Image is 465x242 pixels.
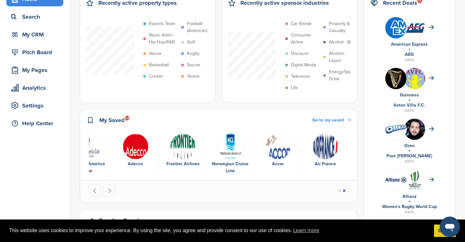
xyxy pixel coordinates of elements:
div: Adecco [115,160,156,167]
a: + [408,148,411,154]
p: Television [291,73,310,80]
a: Data Frontier Airlines [163,134,203,168]
p: Discount [291,50,308,57]
div: Analytics [9,82,63,94]
img: Data [313,134,338,160]
img: Screen shot 2017 07 07 at 4.57.59 pm [404,169,425,193]
p: Golf [187,39,195,46]
button: Previous slide [89,185,101,197]
p: Basketball [149,62,169,69]
a: Data Norwegian Cruise Line [210,134,251,175]
div: 3 of 6 [159,134,207,175]
img: Data [385,177,406,182]
a: learn more about cookies [292,226,320,235]
a: Settings [6,98,63,113]
p: Alcohol - Liquor [329,50,358,64]
p: Alcohol - Beer [329,39,357,46]
div: 5 of 6 [254,134,302,175]
p: Tennis [187,73,200,80]
p: Music Artist - Hip Hop/R&B [149,32,178,46]
div: [DATE] [370,108,448,114]
div: Search [9,11,63,23]
a: Data Accor [257,134,298,168]
a: dismiss cookie message [434,225,456,237]
button: Go to page 2 [343,189,345,192]
a: Allianz [402,194,417,199]
a: Help Center [6,116,63,131]
ul: Select a slide to show [333,188,351,193]
a: Data Air France [305,134,346,168]
a: Oreo [404,143,414,148]
img: 13524564 10153758406911519 7648398964988343964 n [385,68,406,89]
a: Post [PERSON_NAME] [387,153,432,159]
img: Data?1415810237 [404,68,425,98]
span: Go to my saved [312,117,344,123]
p: Rugby [187,50,200,57]
div: 6 of 6 [302,134,349,175]
a: Go to my saved [312,117,351,124]
img: Data [217,134,243,160]
a: Guinness [400,92,419,98]
div: Help Center [9,118,63,129]
p: Venue [149,50,162,57]
p: Digital Media [291,62,316,69]
div: Norwegian Cruise Line [210,160,251,174]
p: Car Rental [291,20,311,27]
div: My Pages [9,64,63,76]
a: Search [6,10,63,24]
img: Amex logo [385,17,406,38]
h2: Trending Brands [99,216,142,225]
a: American Express [391,42,428,47]
p: Consumer Airline [291,32,320,46]
span: This website uses cookies to improve your experience. By using the site, you agree and provide co... [9,226,429,235]
p: Soccer [187,62,201,69]
button: Go to page 1 [338,189,341,192]
img: Data [122,134,148,160]
iframe: Button to launch messaging window [440,217,460,237]
div: 4 of 6 [207,134,254,175]
a: My CRM [6,27,63,42]
img: Data [265,134,291,160]
p: Esports Team [149,20,175,27]
a: AEG [405,52,414,57]
div: Frontier Airlines [163,160,203,167]
a: Women's Rugby World Cup [382,204,437,209]
p: Cricket [149,73,163,80]
div: [DATE] [370,159,448,164]
a: Aston Villa F.C. [394,102,425,108]
div: Accor [257,160,298,167]
button: Go to first slide [103,185,115,197]
a: Data Adecco [115,134,156,168]
img: Data [170,134,196,160]
p: Energy/Sports Drink [329,69,358,82]
a: My Pages [6,63,63,77]
div: [DATE] [370,57,448,63]
p: Property & Casualty [329,20,358,34]
div: Air France [305,160,346,167]
div: Pitch Board [9,47,63,58]
img: Data [385,125,406,134]
div: 2 of 6 [112,134,159,175]
div: My CRM [9,29,63,40]
p: Football (American) [187,20,216,34]
h2: My Saved [99,116,125,125]
a: + [408,97,411,103]
a: Analytics [6,81,63,95]
img: Open uri20141112 64162 1t4610c?1415809572 [404,22,425,33]
div: Settings [9,100,63,111]
p: Life [291,84,298,91]
a: Pitch Board [6,45,63,60]
a: + [408,199,411,204]
a: + [408,47,411,52]
img: Screenshot 2018 10 25 at 8.58.45 am [404,119,425,150]
div: [DATE] [370,209,448,215]
div: 163 [125,116,129,121]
